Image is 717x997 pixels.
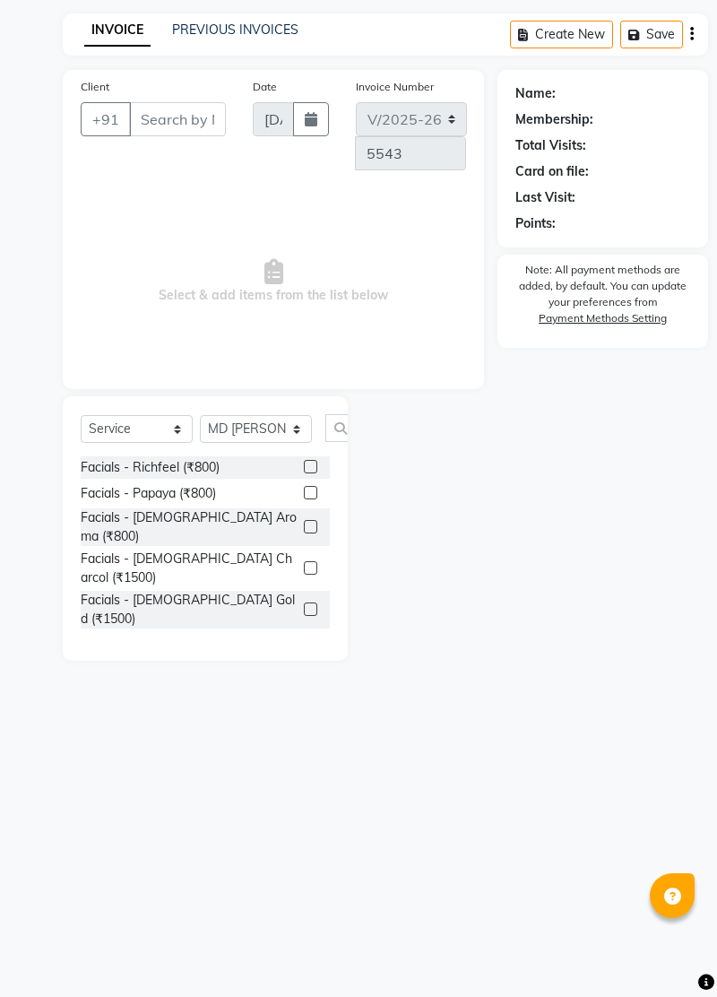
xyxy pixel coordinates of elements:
[81,484,216,503] div: Facials - Papaya (₹800)
[81,79,109,95] label: Client
[81,508,297,546] div: Facials - [DEMOGRAPHIC_DATA] Aroma (₹800)
[81,591,297,629] div: Facials - [DEMOGRAPHIC_DATA] Gold (₹1500)
[510,21,613,48] button: Create New
[515,162,589,181] div: Card on file:
[325,414,368,442] input: Search or Scan
[84,14,151,47] a: INVOICE
[253,79,277,95] label: Date
[620,21,683,48] button: Save
[515,262,690,334] label: Note: All payment methods are added, by default. You can update your preferences from
[129,102,226,136] input: Search by Name/Mobile/Email/Code
[515,188,575,207] div: Last Visit:
[515,136,586,155] div: Total Visits:
[172,22,298,38] a: PREVIOUS INVOICES
[515,110,593,129] div: Membership:
[81,550,297,587] div: Facials - [DEMOGRAPHIC_DATA] Charcol (₹1500)
[515,84,556,103] div: Name:
[356,79,434,95] label: Invoice Number
[81,458,220,477] div: Facials - Richfeel (₹800)
[81,102,131,136] button: +91
[81,192,466,371] span: Select & add items from the list below
[515,214,556,233] div: Points:
[539,310,667,326] label: Payment Methods Setting
[81,632,297,670] div: Facials - [DEMOGRAPHIC_DATA] Silver (₹1500)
